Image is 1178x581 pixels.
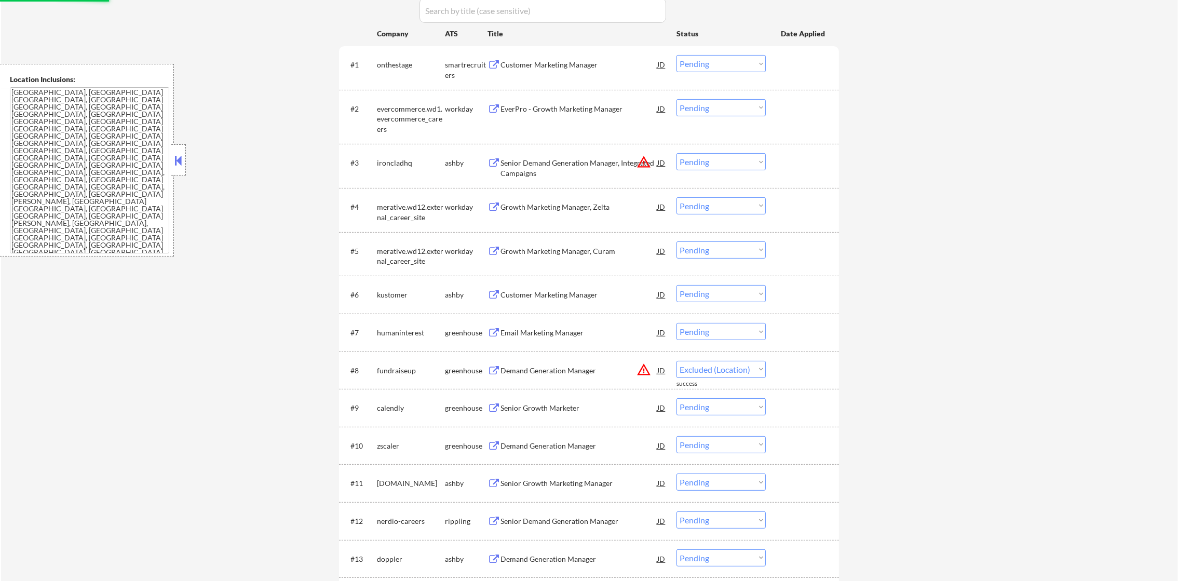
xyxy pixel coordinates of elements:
div: [DOMAIN_NAME] [377,478,445,489]
div: #4 [350,202,369,212]
div: Demand Generation Manager [500,366,657,376]
div: JD [656,55,667,74]
div: Title [488,29,667,39]
div: Customer Marketing Manager [500,290,657,300]
div: #6 [350,290,369,300]
div: Demand Generation Manager [500,554,657,564]
div: Status [676,24,766,43]
div: #10 [350,441,369,451]
div: Senior Growth Marketer [500,403,657,413]
div: JD [656,285,667,304]
div: Email Marketing Manager [500,328,657,338]
div: Senior Demand Generation Manager, Integrated Campaigns [500,158,657,178]
div: #12 [350,516,369,526]
div: Senior Growth Marketing Manager [500,478,657,489]
div: Demand Generation Manager [500,441,657,451]
div: workday [445,246,488,256]
div: ironcladhq [377,158,445,168]
div: workday [445,104,488,114]
div: #3 [350,158,369,168]
div: JD [656,361,667,380]
div: greenhouse [445,403,488,413]
div: JD [656,474,667,492]
div: ATS [445,29,488,39]
div: Customer Marketing Manager [500,60,657,70]
div: ashby [445,554,488,564]
div: Growth Marketing Manager, Curam [500,246,657,256]
div: EverPro - Growth Marketing Manager [500,104,657,114]
div: #2 [350,104,369,114]
div: ashby [445,478,488,489]
div: nerdio-careers [377,516,445,526]
div: JD [656,436,667,455]
div: merative.wd12.external_career_site [377,202,445,222]
div: greenhouse [445,441,488,451]
div: fundraiseup [377,366,445,376]
div: JD [656,99,667,118]
div: JD [656,511,667,530]
div: ashby [445,290,488,300]
div: calendly [377,403,445,413]
div: #9 [350,403,369,413]
div: JD [656,323,667,342]
div: greenhouse [445,328,488,338]
div: Date Applied [781,29,827,39]
div: zscaler [377,441,445,451]
div: #5 [350,246,369,256]
div: Senior Demand Generation Manager [500,516,657,526]
button: warning_amber [637,362,651,377]
div: ashby [445,158,488,168]
div: success [676,380,718,388]
div: Growth Marketing Manager, Zelta [500,202,657,212]
div: #7 [350,328,369,338]
div: doppler [377,554,445,564]
div: JD [656,398,667,417]
div: rippling [445,516,488,526]
div: JD [656,153,667,172]
div: Company [377,29,445,39]
div: smartrecruiters [445,60,488,80]
div: JD [656,197,667,216]
div: JD [656,241,667,260]
div: #1 [350,60,369,70]
div: merative.wd12.external_career_site [377,246,445,266]
div: #11 [350,478,369,489]
div: workday [445,202,488,212]
div: #8 [350,366,369,376]
div: kustomer [377,290,445,300]
div: evercommerce.wd1.evercommerce_careers [377,104,445,134]
div: humaninterest [377,328,445,338]
div: greenhouse [445,366,488,376]
div: Location Inclusions: [10,74,170,85]
button: warning_amber [637,155,651,169]
div: onthestage [377,60,445,70]
div: #13 [350,554,369,564]
div: JD [656,549,667,568]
